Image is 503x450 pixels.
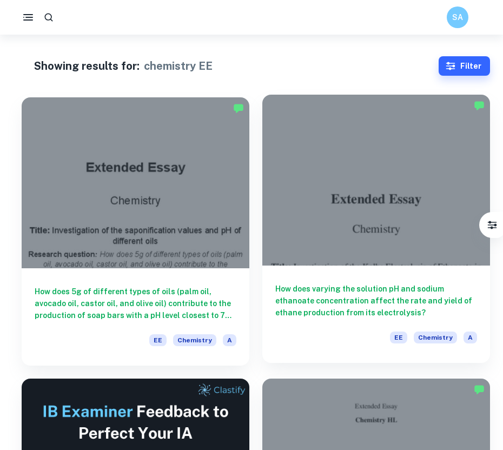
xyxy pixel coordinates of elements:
[173,334,216,346] span: Chemistry
[275,283,477,319] h6: How does varying the solution pH and sodium ethanoate concentration affect the rate and yield of ...
[35,286,236,321] h6: How does 5g of different types of oils (palm oil, avocado oil, castor oil, and olive oil) contrib...
[414,332,457,343] span: Chemistry
[262,97,490,366] a: How does varying the solution pH and sodium ethanoate concentration affect the rate and yield of ...
[22,97,249,366] a: How does 5g of different types of oils (palm oil, avocado oil, castor oil, and olive oil) contrib...
[439,56,490,76] button: Filter
[452,11,464,23] h6: SA
[447,6,468,28] button: SA
[223,334,236,346] span: A
[481,214,503,236] button: Filter
[233,103,244,114] img: Marked
[144,58,213,74] h1: chemistry EE
[464,332,477,343] span: A
[390,332,407,343] span: EE
[474,100,485,111] img: Marked
[34,58,140,74] h1: Showing results for:
[474,384,485,395] img: Marked
[149,334,167,346] span: EE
